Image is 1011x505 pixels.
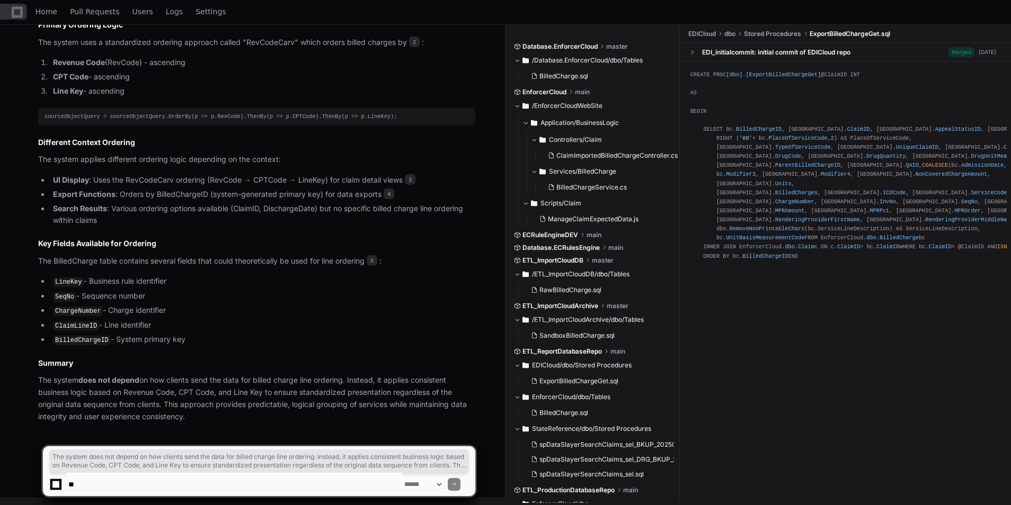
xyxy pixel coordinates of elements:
[540,119,619,127] span: Application/BusinessLogic
[522,268,529,281] svg: Directory
[53,292,76,302] code: SeqNo
[532,315,644,324] span: /ETL_ImportCloudArchive/dbo/Tables
[535,212,674,227] button: ManageClaimExpectedData.js
[166,8,183,15] span: Logs
[772,199,814,205] span: .ChargeNumber
[527,374,666,389] button: ExportBilledChargeGet.sql
[409,37,420,47] span: 2
[50,85,475,97] li: - ascending
[514,266,672,283] button: /ETL_ImportCloudDB/dbo/Tables
[527,328,666,343] button: SandboxBilledCharge.sql
[527,405,666,420] button: BilledCharge.sql
[922,162,948,168] span: COALESCE
[739,135,752,141] span: '00'
[772,153,801,159] span: .DrugCode
[539,286,601,294] span: RawBilledCharge.sql
[522,359,529,372] svg: Directory
[78,375,139,384] strong: does not depend
[527,69,666,84] button: BilledCharge.sql
[50,290,475,303] li: - Sequence number
[876,199,896,205] span: .InvNo
[196,8,226,15] span: Settings
[514,97,672,114] button: /EnforcerCloudWebSite
[45,112,469,121] div: sourceObjectQuery = sourceObjectQuery.OrderBy(p => p.RevCode).ThenBy(p => p.CPTCode).ThenBy(p => ...
[53,321,99,331] code: ClaimLineID
[772,162,840,168] span: .ParentBilledChargeID
[532,270,629,278] span: /ETL_ImportCloudDB/dbo/Tables
[723,171,756,177] span: .Modifier3
[38,37,475,49] p: The system uses a standardized ordering approach called "RevCodeCarv" which orders billed charges...
[405,174,415,185] span: 3
[726,71,742,78] span: [dbo]
[739,253,788,259] span: .BilledChargeID
[53,204,107,213] strong: Search Results
[724,30,735,38] span: dbo
[384,188,394,199] span: 4
[866,208,889,214] span: .MPRPct
[514,389,672,405] button: EnforcerCloud/dbo/Tables
[556,183,627,192] span: BilledChargeService.cs
[958,162,1004,168] span: .AdmissionDate
[834,244,860,250] span: .ClaimID
[514,52,672,69] button: /Database.EnforcerCloud/dbo/Tables
[818,171,850,177] span: .Modifier4
[53,58,105,67] strong: Revenue Code
[723,235,804,241] span: .UnitBasisMeasurementCode
[52,453,466,470] span: The system does not depend on how clients send the data for billed charge line ordering. Instead,...
[522,195,680,212] button: Scripts/Claim
[925,244,951,250] span: .ClaimID
[532,102,602,110] span: /EnforcerCloudWebSite
[522,302,598,310] span: ETL_ImportCloudArchive
[50,188,475,201] li: : Orders by BilledChargeID (system-generated primary key) for data exports
[958,199,978,205] span: .SeqNo
[772,208,805,214] span: .MPRAmount
[608,244,623,252] span: main
[726,226,804,232] span: .RemoveNonPrintableChars
[50,304,475,317] li: - Charge identifier
[772,190,818,196] span: .BilledCharges
[38,137,475,148] h2: Different Context Ordering
[844,126,870,132] span: .ClaimID
[531,131,684,148] button: Controllers/Claim
[53,175,89,184] strong: UI Display
[36,8,57,15] span: Home
[53,72,88,81] strong: CPT Code
[532,393,610,401] span: EnforcerCloud/dbo/Tables
[531,197,537,210] svg: Directory
[863,153,906,159] span: .DrugQuantity
[544,148,678,163] button: ClaimImportedBilledChargeController.cs
[50,203,475,227] li: : Various ordering options available (ClaimID, DischargeDate) but no specific billed charge line ...
[532,361,632,369] span: EDICloud/dbo/Stored Procedures
[522,347,602,356] span: ETL_ReportDatabaseRepo
[70,8,119,15] span: Pull Requests
[912,171,988,177] span: .NonCoveredChargeAmount
[587,231,601,239] span: main
[544,180,678,195] button: BilledChargeService.cs
[539,72,588,80] span: BilledCharge.sql
[522,422,529,435] svg: Directory
[539,165,546,178] svg: Directory
[979,48,996,56] div: [DATE]
[53,306,103,316] code: ChargeNumber
[38,20,475,30] h2: Primary Ordering Logic
[782,244,795,250] span: .dbo
[690,70,1000,261] div: CREATE PROC . @ClaimID INT AS BEGIN SELECT bc , [GEOGRAPHIC_DATA] , [GEOGRAPHIC_DATA] , [GEOGRAPH...
[549,136,602,144] span: Controllers/Claim
[522,313,529,326] svg: Directory
[522,114,680,131] button: Application/BusinessLogic
[873,244,899,250] span: .ClaimID
[893,144,938,150] span: .UniqueClaimID
[610,347,625,356] span: main
[539,377,618,385] span: ExportBilledChargeGet.sql
[514,420,672,437] button: StateReference/dbo/Stored Procedures
[531,163,684,180] button: Services/BilledCharge
[527,283,666,297] button: RawBilledCharge.sql
[38,238,475,249] h2: Key Fields Available for Ordering
[733,126,782,132] span: .BilledChargeID
[549,167,616,176] span: Services/BilledCharge
[53,190,116,199] strong: Export Functions
[50,174,475,186] li: : Uses the RevCodeCarv ordering (RevCode → CPTCode → LineKey) for claim detail views
[607,302,628,310] span: master
[702,48,850,57] div: EDI_initialcommit: initial commit of EDICloud repo
[810,30,890,38] span: ExportBilledChargeGet.sql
